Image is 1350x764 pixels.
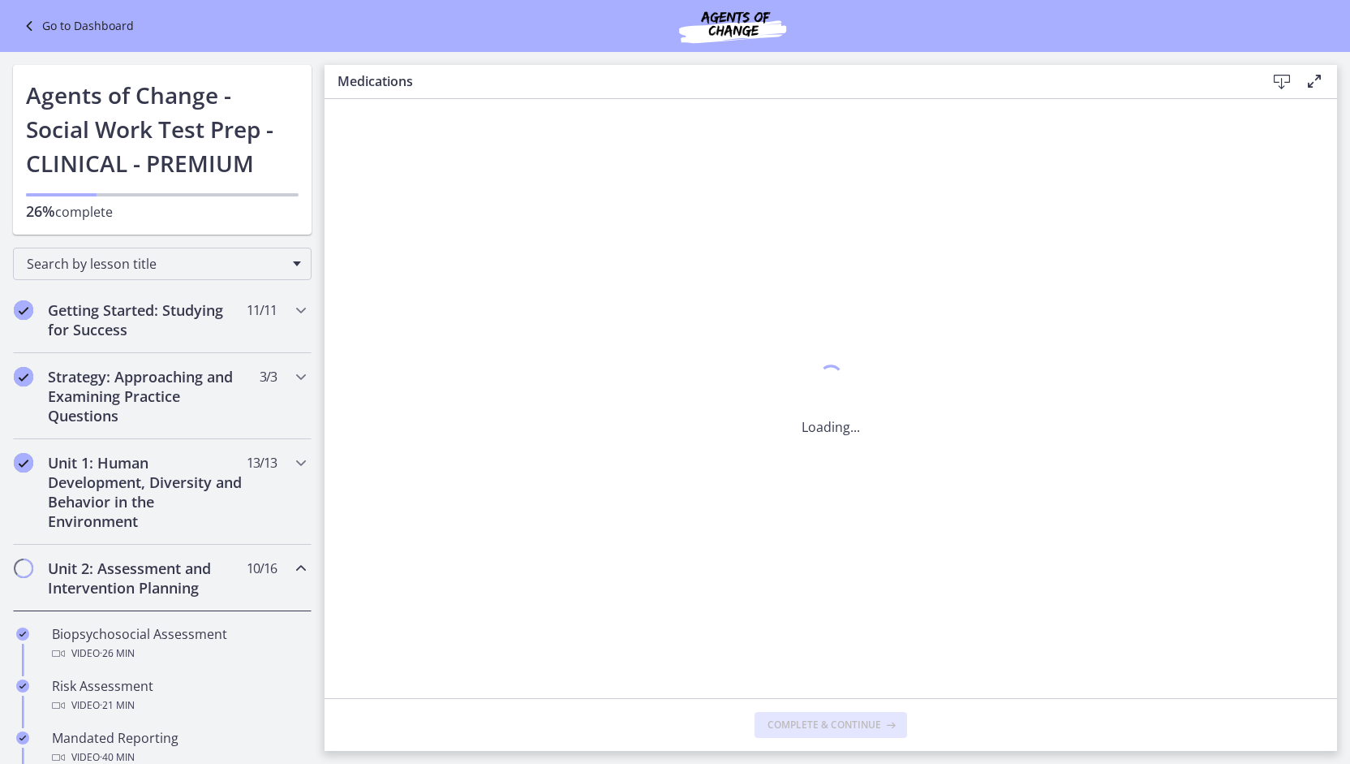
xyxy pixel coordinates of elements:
[802,360,860,398] div: 1
[27,255,285,273] span: Search by lesson title
[48,367,246,425] h2: Strategy: Approaching and Examining Practice Questions
[26,78,299,180] h1: Agents of Change - Social Work Test Prep - CLINICAL - PREMIUM
[260,367,277,386] span: 3 / 3
[802,417,860,437] p: Loading...
[635,6,830,45] img: Agents of Change
[52,624,305,663] div: Biopsychosocial Assessment
[337,71,1240,91] h3: Medications
[755,712,907,738] button: Complete & continue
[13,248,312,280] div: Search by lesson title
[16,680,29,693] i: Completed
[52,676,305,715] div: Risk Assessment
[26,201,299,222] p: complete
[767,719,881,732] span: Complete & continue
[247,559,277,578] span: 10 / 16
[14,300,33,320] i: Completed
[52,696,305,715] div: Video
[48,453,246,531] h2: Unit 1: Human Development, Diversity and Behavior in the Environment
[16,628,29,641] i: Completed
[100,644,135,663] span: · 26 min
[14,367,33,386] i: Completed
[100,696,135,715] span: · 21 min
[48,300,246,339] h2: Getting Started: Studying for Success
[16,732,29,745] i: Completed
[247,453,277,473] span: 13 / 13
[48,559,246,598] h2: Unit 2: Assessment and Intervention Planning
[52,644,305,663] div: Video
[26,201,55,221] span: 26%
[247,300,277,320] span: 11 / 11
[14,453,33,473] i: Completed
[19,16,134,36] a: Go to Dashboard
